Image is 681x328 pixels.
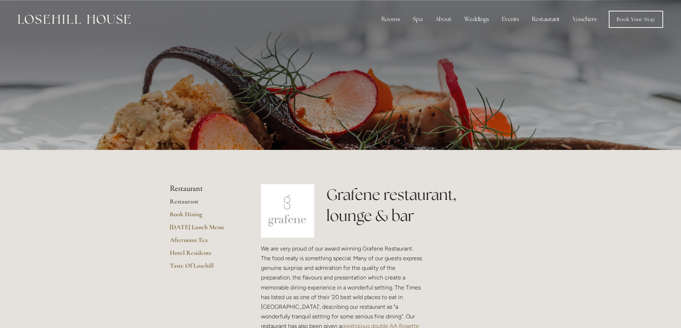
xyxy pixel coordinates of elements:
[170,210,238,223] a: Book Dining
[261,184,315,238] img: grafene.jpg
[496,12,525,26] div: Events
[170,236,238,249] a: Afternoon Tea
[526,12,566,26] div: Restaurant
[430,12,457,26] div: About
[170,197,238,210] a: Restaurant
[459,12,495,26] div: Weddings
[18,15,130,24] img: Losehill House
[170,223,238,236] a: [DATE] Lunch Menu
[170,249,238,262] a: Hotel Residents
[170,184,238,193] li: Restaurant
[326,184,511,226] h1: Grafene restaurant, lounge & bar
[376,12,406,26] div: Rooms
[407,12,428,26] div: Spa
[609,11,663,28] a: Book Your Stay
[170,262,238,274] a: Taste Of Losehill
[567,12,602,26] a: Vouchers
